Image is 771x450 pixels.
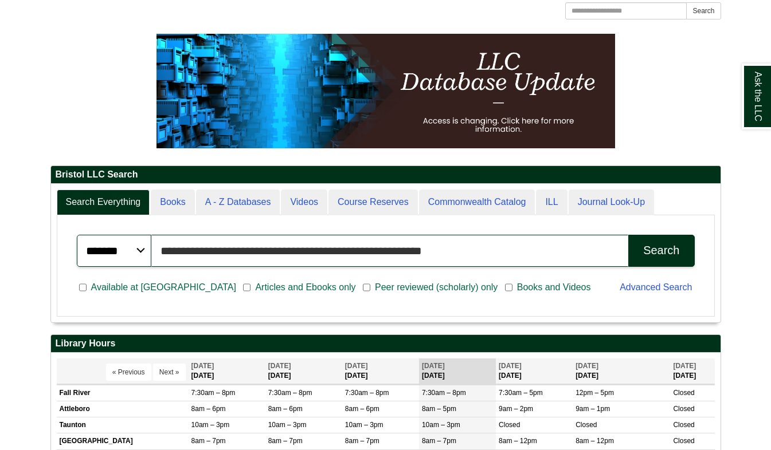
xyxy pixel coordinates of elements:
[536,190,567,215] a: ILL
[153,364,186,381] button: Next »
[505,282,512,293] input: Books and Videos
[673,421,694,429] span: Closed
[620,282,692,292] a: Advanced Search
[268,405,303,413] span: 8am – 6pm
[422,389,466,397] span: 7:30am – 8pm
[345,389,389,397] span: 7:30am – 8pm
[87,281,241,294] span: Available at [GEOGRAPHIC_DATA]
[419,190,535,215] a: Commonwealth Catalog
[673,362,696,370] span: [DATE]
[628,235,694,267] button: Search
[422,362,445,370] span: [DATE]
[281,190,327,215] a: Videos
[196,190,280,215] a: A - Z Databases
[643,244,679,257] div: Search
[673,405,694,413] span: Closed
[512,281,596,294] span: Books and Videos
[57,401,189,417] td: Attleboro
[499,437,537,445] span: 8am – 12pm
[106,364,151,381] button: « Previous
[686,2,721,19] button: Search
[191,389,236,397] span: 7:30am – 8pm
[51,166,721,184] h2: Bristol LLC Search
[499,389,543,397] span: 7:30am – 5pm
[345,362,368,370] span: [DATE]
[79,282,87,293] input: Available at [GEOGRAPHIC_DATA]
[189,358,265,384] th: [DATE]
[422,405,456,413] span: 8am – 5pm
[57,433,189,449] td: [GEOGRAPHIC_DATA]
[573,358,670,384] th: [DATE]
[268,362,291,370] span: [DATE]
[268,421,307,429] span: 10am – 3pm
[345,437,379,445] span: 8am – 7pm
[243,282,251,293] input: Articles and Ebooks only
[422,421,460,429] span: 10am – 3pm
[156,34,615,148] img: HTML tutorial
[265,358,342,384] th: [DATE]
[499,405,533,413] span: 9am – 2pm
[345,405,379,413] span: 8am – 6pm
[57,417,189,433] td: Taunton
[251,281,360,294] span: Articles and Ebooks only
[328,190,418,215] a: Course Reserves
[370,281,502,294] span: Peer reviewed (scholarly) only
[673,389,694,397] span: Closed
[51,335,721,353] h2: Library Hours
[342,358,419,384] th: [DATE]
[576,389,614,397] span: 12pm – 5pm
[576,405,610,413] span: 9am – 1pm
[419,358,496,384] th: [DATE]
[499,421,520,429] span: Closed
[499,362,522,370] span: [DATE]
[496,358,573,384] th: [DATE]
[673,437,694,445] span: Closed
[57,385,189,401] td: Fall River
[191,437,226,445] span: 8am – 7pm
[57,190,150,215] a: Search Everything
[670,358,714,384] th: [DATE]
[191,405,226,413] span: 8am – 6pm
[363,282,370,293] input: Peer reviewed (scholarly) only
[569,190,654,215] a: Journal Look-Up
[268,389,312,397] span: 7:30am – 8pm
[191,421,230,429] span: 10am – 3pm
[576,362,598,370] span: [DATE]
[191,362,214,370] span: [DATE]
[576,421,597,429] span: Closed
[268,437,303,445] span: 8am – 7pm
[151,190,194,215] a: Books
[422,437,456,445] span: 8am – 7pm
[576,437,614,445] span: 8am – 12pm
[345,421,383,429] span: 10am – 3pm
